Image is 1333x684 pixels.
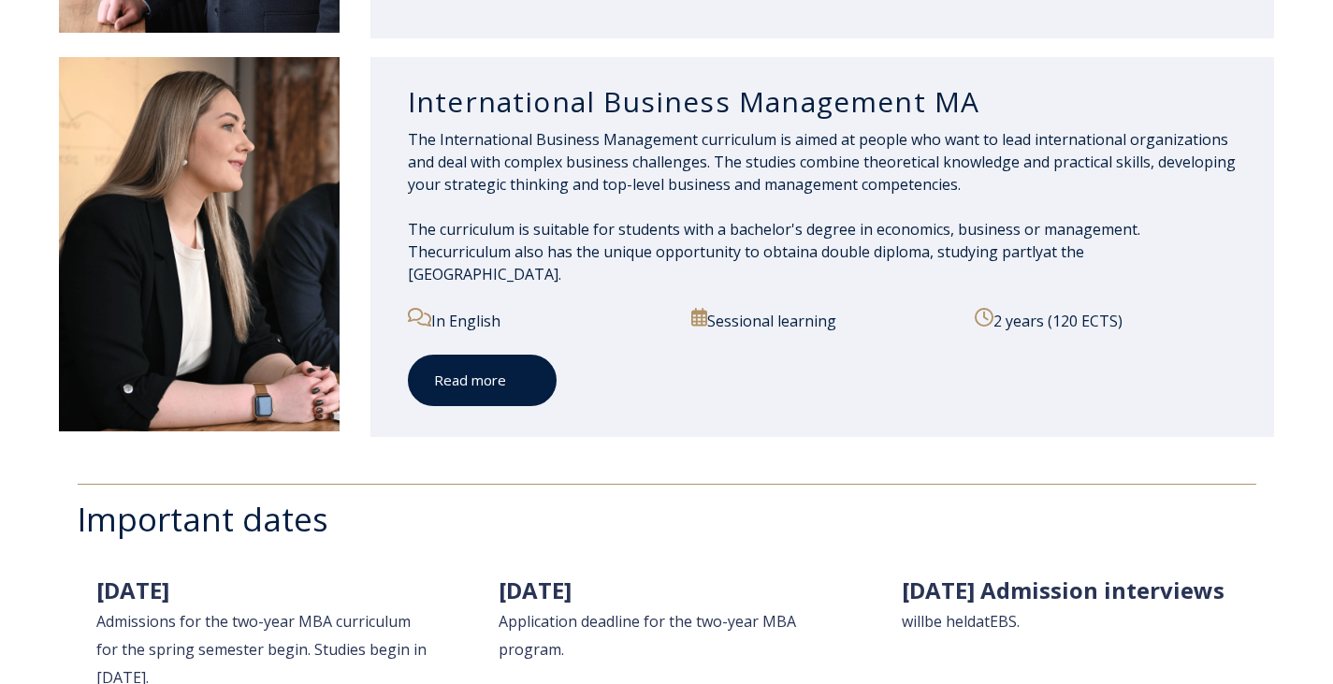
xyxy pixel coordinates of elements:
[809,241,930,262] font: a double diploma
[59,57,340,431] img: DSC_1907
[408,129,1236,195] font: The International Business Management curriculum is aimed at people who want to lead internationa...
[436,241,809,262] font: curriculum also has the unique opportunity to obtain
[902,611,924,632] font: will
[408,241,1084,284] font: at the [GEOGRAPHIC_DATA]
[930,241,1043,262] font: , studying partly
[408,82,979,121] font: International Business Management MA
[993,311,1123,331] font: 2 years (120 ECTS)
[558,264,561,284] font: .
[408,355,557,406] a: Read more
[408,219,1140,262] font: The curriculum is suitable for students with a bachelor's degree in economics, business or manage...
[499,575,572,605] font: [DATE]
[707,311,836,331] font: Sessional learning
[924,611,976,632] font: be held
[434,371,506,389] font: Read more
[431,311,500,331] font: In English
[976,611,990,632] font: at
[990,611,1020,632] font: EBS.
[499,611,796,660] font: Application deadline for the two-year MBA program.
[78,497,328,541] font: Important dates
[96,575,169,605] font: [DATE]
[902,575,1224,605] font: [DATE] Admission interviews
